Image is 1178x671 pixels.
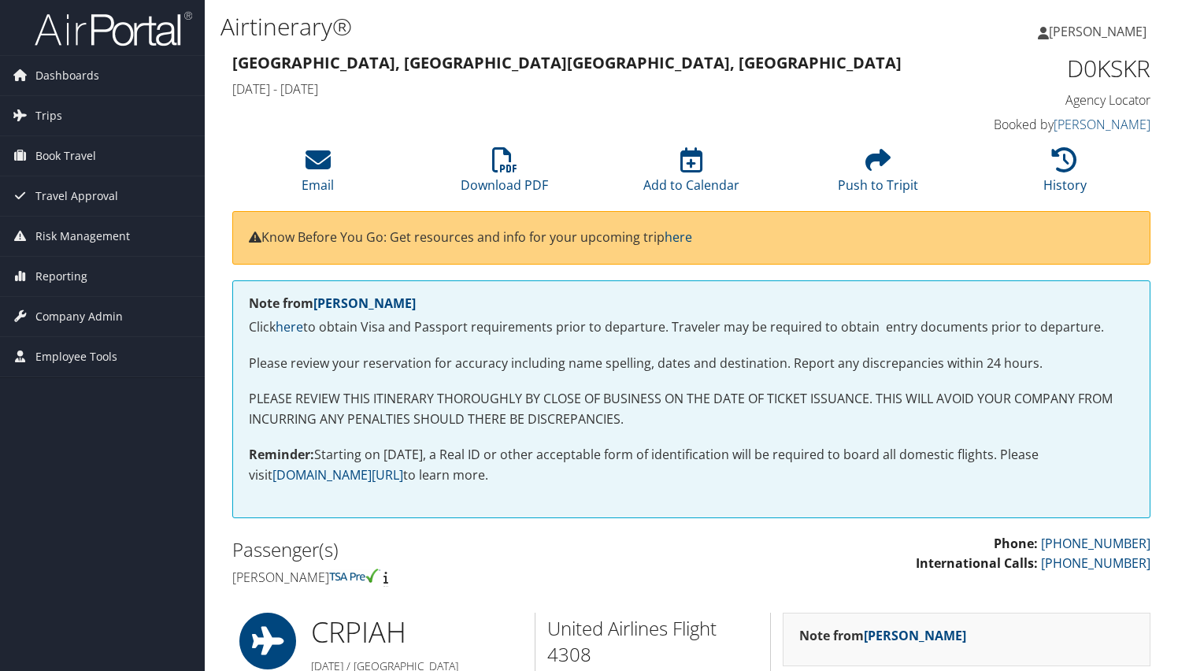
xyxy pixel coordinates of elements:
[1041,554,1150,572] a: [PHONE_NUMBER]
[1049,23,1147,40] span: [PERSON_NAME]
[838,156,918,194] a: Push to Tripit
[313,295,416,312] a: [PERSON_NAME]
[232,52,902,73] strong: [GEOGRAPHIC_DATA], [GEOGRAPHIC_DATA] [GEOGRAPHIC_DATA], [GEOGRAPHIC_DATA]
[1054,116,1150,133] a: [PERSON_NAME]
[35,176,118,216] span: Travel Approval
[939,52,1150,85] h1: D0KSKR
[799,627,966,644] strong: Note from
[939,116,1150,133] h4: Booked by
[311,613,523,652] h1: CRP IAH
[232,536,680,563] h2: Passenger(s)
[249,228,1134,248] p: Know Before You Go: Get resources and info for your upcoming trip
[461,156,548,194] a: Download PDF
[1043,156,1087,194] a: History
[665,228,692,246] a: here
[35,217,130,256] span: Risk Management
[249,389,1134,429] p: PLEASE REVIEW THIS ITINERARY THOROUGHLY BY CLOSE OF BUSINESS ON THE DATE OF TICKET ISSUANCE. THIS...
[35,56,99,95] span: Dashboards
[329,569,380,583] img: tsa-precheck.png
[249,445,1134,485] p: Starting on [DATE], a Real ID or other acceptable form of identification will be required to boar...
[249,317,1134,338] p: Click to obtain Visa and Passport requirements prior to departure. Traveler may be required to ob...
[916,554,1038,572] strong: International Calls:
[249,354,1134,374] p: Please review your reservation for accuracy including name spelling, dates and destination. Repor...
[35,136,96,176] span: Book Travel
[939,91,1150,109] h4: Agency Locator
[35,297,123,336] span: Company Admin
[232,569,680,586] h4: [PERSON_NAME]
[249,295,416,312] strong: Note from
[643,156,739,194] a: Add to Calendar
[1038,8,1162,55] a: [PERSON_NAME]
[302,156,334,194] a: Email
[272,466,403,484] a: [DOMAIN_NAME][URL]
[35,96,62,135] span: Trips
[1041,535,1150,552] a: [PHONE_NUMBER]
[276,318,303,335] a: here
[232,80,915,98] h4: [DATE] - [DATE]
[994,535,1038,552] strong: Phone:
[35,337,117,376] span: Employee Tools
[249,446,314,463] strong: Reminder:
[220,10,848,43] h1: Airtinerary®
[35,10,192,47] img: airportal-logo.png
[864,627,966,644] a: [PERSON_NAME]
[547,615,758,668] h2: United Airlines Flight 4308
[35,257,87,296] span: Reporting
